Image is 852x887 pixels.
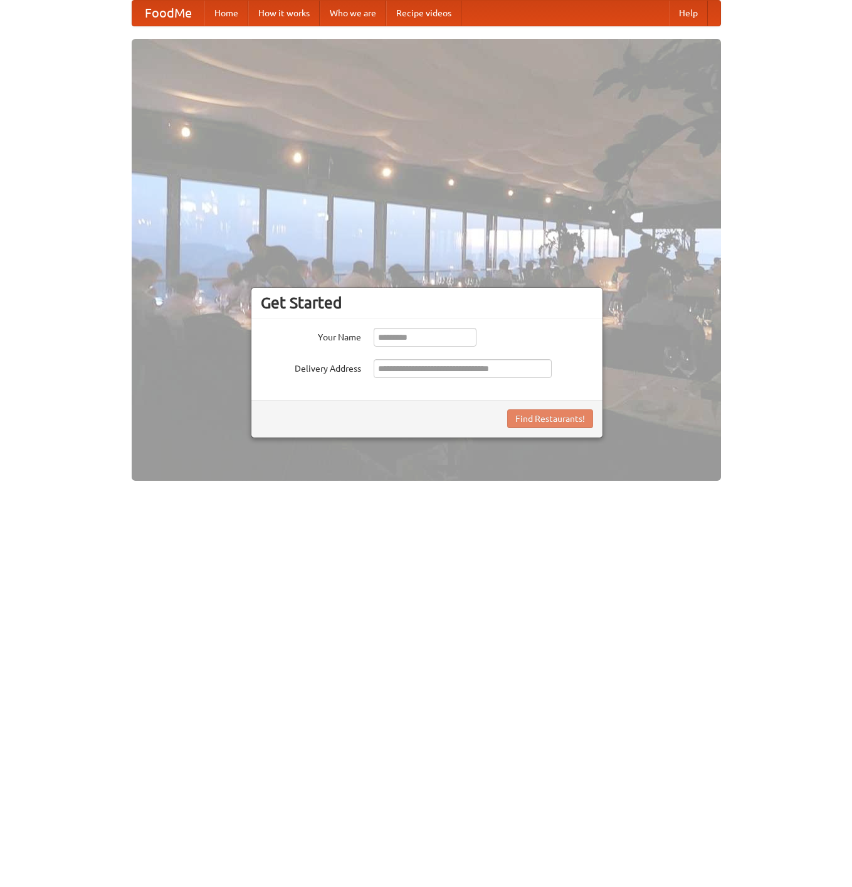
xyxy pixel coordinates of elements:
[261,328,361,344] label: Your Name
[248,1,320,26] a: How it works
[261,293,593,312] h3: Get Started
[669,1,708,26] a: Help
[507,409,593,428] button: Find Restaurants!
[386,1,461,26] a: Recipe videos
[204,1,248,26] a: Home
[261,359,361,375] label: Delivery Address
[132,1,204,26] a: FoodMe
[320,1,386,26] a: Who we are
